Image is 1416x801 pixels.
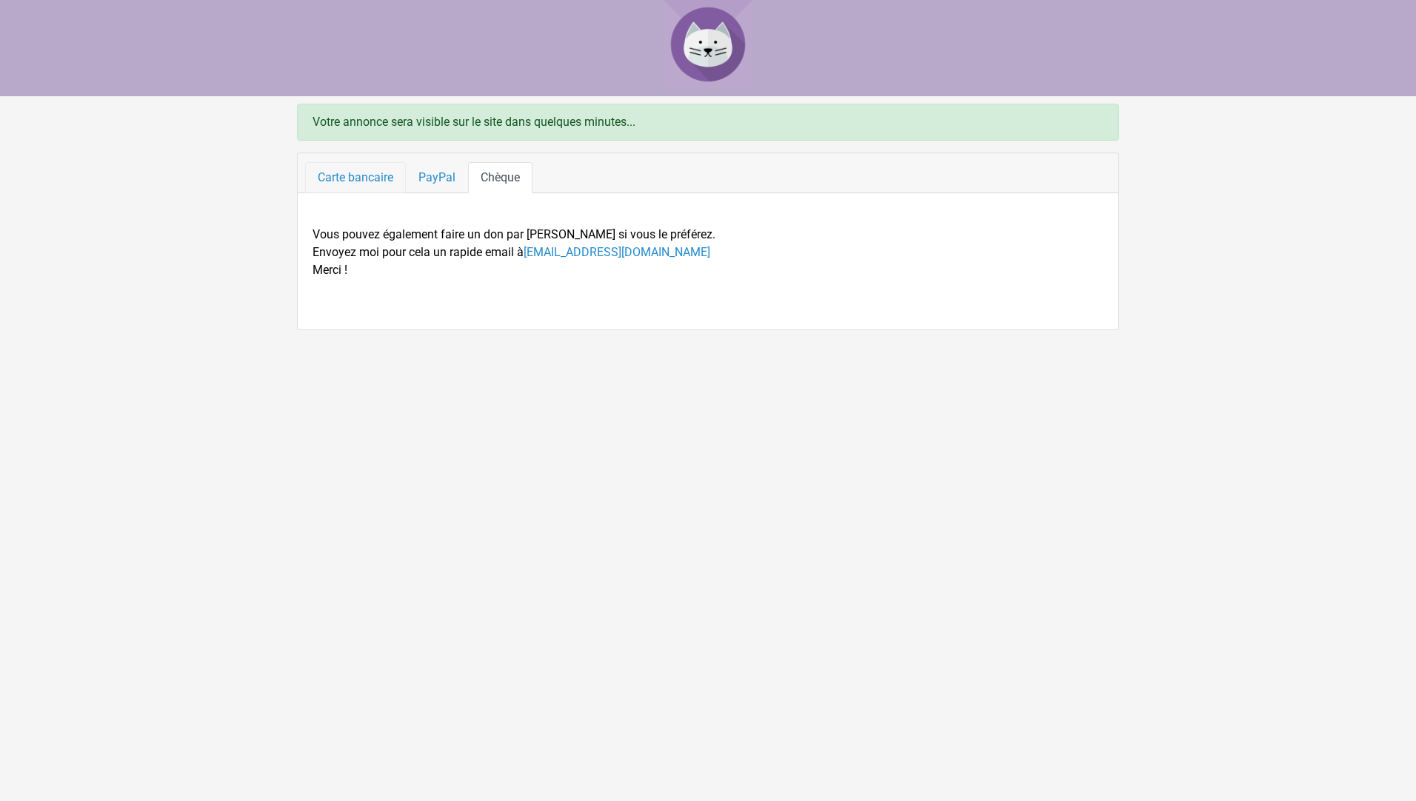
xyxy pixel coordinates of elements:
a: PayPal [406,162,468,193]
a: [EMAIL_ADDRESS][DOMAIN_NAME] [524,245,710,259]
div: Votre annonce sera visible sur le site dans quelques minutes... [297,104,1119,141]
a: Carte bancaire [305,162,406,193]
p: Vous pouvez également faire un don par [PERSON_NAME] si vous le préférez. Envoyez moi pour cela u... [313,226,1103,279]
a: Chèque [468,162,532,193]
